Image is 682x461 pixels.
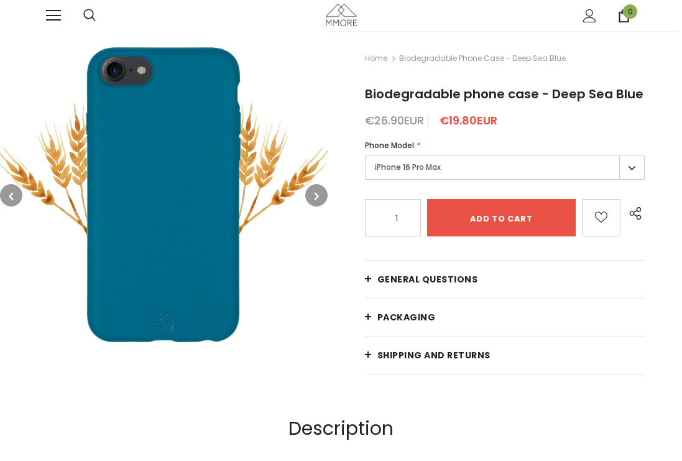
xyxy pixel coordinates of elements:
[365,156,645,180] label: iPhone 16 Pro Max
[365,299,645,336] a: PACKAGING
[326,4,357,26] img: MMORE Cases
[399,51,566,66] span: Biodegradable phone case - Deep Sea Blue
[617,9,630,22] a: 0
[365,113,424,128] span: €26.90EUR
[440,113,497,128] span: €19.80EUR
[365,261,645,298] a: General Questions
[365,85,643,103] span: Biodegradable phone case - Deep Sea Blue
[365,51,387,66] a: Home
[377,273,478,286] span: General Questions
[377,311,436,324] span: PACKAGING
[427,199,576,236] input: Add to cart
[377,349,491,361] span: Shipping and returns
[623,4,637,19] span: 0
[365,337,645,374] a: Shipping and returns
[365,140,414,151] span: Phone Model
